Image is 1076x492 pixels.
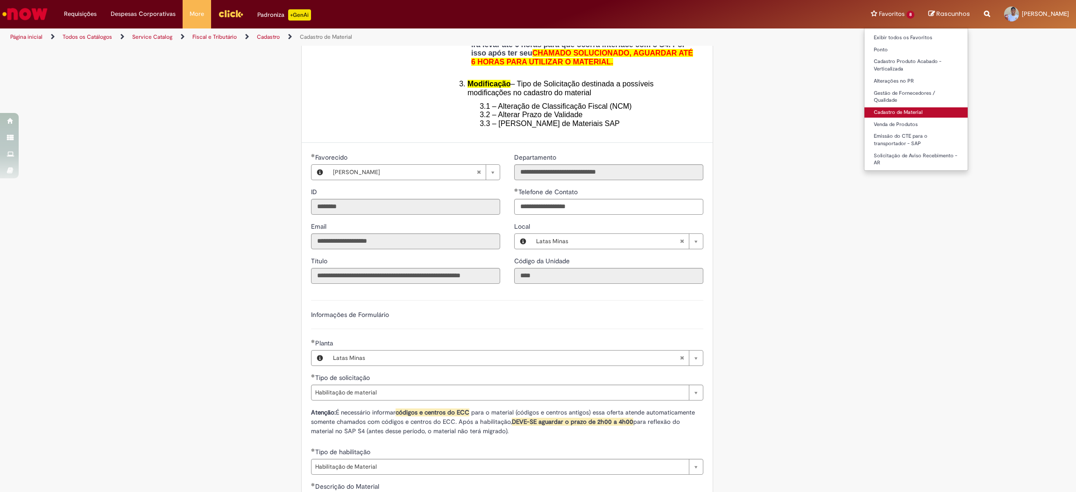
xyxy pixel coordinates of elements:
[864,88,968,105] a: Gestão de Fornecedores / Qualidade
[311,408,336,416] strong: Atenção:
[311,188,319,196] span: Somente leitura - ID
[64,9,97,19] span: Requisições
[311,256,329,266] label: Somente leitura - Título
[472,165,486,180] abbr: Limpar campo Favorecido
[192,33,237,41] a: Fiscal e Tributário
[300,33,352,41] a: Cadastro de Material
[315,153,349,162] span: Necessários - Favorecido
[333,165,476,180] span: [PERSON_NAME]
[864,119,968,130] a: Venda de Produtos
[675,351,689,365] abbr: Limpar campo Planta
[471,32,693,66] strong: Após o código ser cadastrado no ECC irá levar até 6 horas para que ocorra interface com o S4. Por...
[675,234,689,249] abbr: Limpar campo Local
[311,257,329,265] span: Somente leitura - Título
[396,408,469,416] span: códigos e centros do ECC
[311,187,319,197] label: Somente leitura - ID
[311,268,500,284] input: Título
[1022,10,1069,18] span: [PERSON_NAME]
[467,80,696,97] li: – Tipo de Solicitação destinada a possíveis modificações no cadastro do material
[288,9,311,21] p: +GenAi
[514,188,518,192] span: Obrigatório Preenchido
[315,339,335,347] span: Necessários - Planta
[257,33,280,41] a: Cadastro
[311,408,695,435] span: É necessário informar para o material (códigos e centros antigos) essa oferta atende automaticame...
[928,10,970,19] a: Rascunhos
[63,33,112,41] a: Todos os Catálogos
[518,188,580,196] span: Telefone de Contato
[218,7,243,21] img: click_logo_yellow_360x200.png
[315,448,372,456] span: Tipo de habilitação
[864,107,968,118] a: Cadastro de Material
[515,234,531,249] button: Local, Visualizar este registro Latas Minas
[864,33,968,43] a: Exibir todos os Favoritos
[467,80,510,88] span: Modificação
[514,153,558,162] label: Somente leitura - Departamento
[514,257,572,265] span: Somente leitura - Código da Unidade
[257,9,311,21] div: Padroniza
[514,268,703,284] input: Código da Unidade
[328,351,703,365] a: Latas MinasLimpar campo Planta
[514,164,703,180] input: Departamento
[864,56,968,74] a: Cadastro Produto Acabado - Verticalizada
[936,9,970,18] span: Rascunhos
[512,418,633,426] strong: DEVE-SE aguardar o prazo de 2h00 a 4h00
[864,151,968,168] a: Solicitação de Aviso Recebimento - AR
[311,233,500,249] input: Email
[514,199,703,215] input: Telefone de Contato
[864,76,968,86] a: Alterações no PR
[333,351,680,365] span: Latas Minas
[864,45,968,55] a: Ponto
[7,28,710,46] ul: Trilhas de página
[864,131,968,148] a: Emissão do CTE para o transportador - SAP
[311,165,328,180] button: Favorecido, Visualizar este registro Lucas Eduardo Amaral Brandao
[315,459,684,474] span: Habilitação de Material
[471,49,693,65] span: CHAMADO SOLUCIONADO, AGUARDAR ATÉ 6 HORAS PARA UTILIZAR O MATERIAL.
[311,310,389,319] label: Informações de Formulário
[879,9,905,19] span: Favoritos
[190,9,204,19] span: More
[328,165,500,180] a: [PERSON_NAME]Limpar campo Favorecido
[10,33,42,41] a: Página inicial
[536,234,680,249] span: Latas Minas
[514,222,532,231] span: Local
[315,373,372,382] span: Tipo de solicitação
[311,154,315,157] span: Obrigatório Preenchido
[311,374,315,378] span: Obrigatório Preenchido
[311,448,315,452] span: Obrigatório Preenchido
[1,5,49,23] img: ServiceNow
[132,33,172,41] a: Service Catalog
[311,199,500,215] input: ID
[311,351,328,365] button: Planta, Visualizar este registro Latas Minas
[531,234,703,249] a: Latas MinasLimpar campo Local
[311,222,328,231] label: Somente leitura - Email
[906,11,914,19] span: 8
[315,385,684,400] span: Habilitação de material
[111,9,176,19] span: Despesas Corporativas
[514,256,572,266] label: Somente leitura - Código da Unidade
[864,28,968,171] ul: Favoritos
[315,482,381,491] span: Descrição do Material
[311,339,315,343] span: Obrigatório Preenchido
[480,102,631,127] span: 3.1 – Alteração de Classificação Fiscal (NCM) 3.2 – Alterar Prazo de Validade 3.3 – [PERSON_NAME]...
[311,483,315,486] span: Obrigatório Preenchido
